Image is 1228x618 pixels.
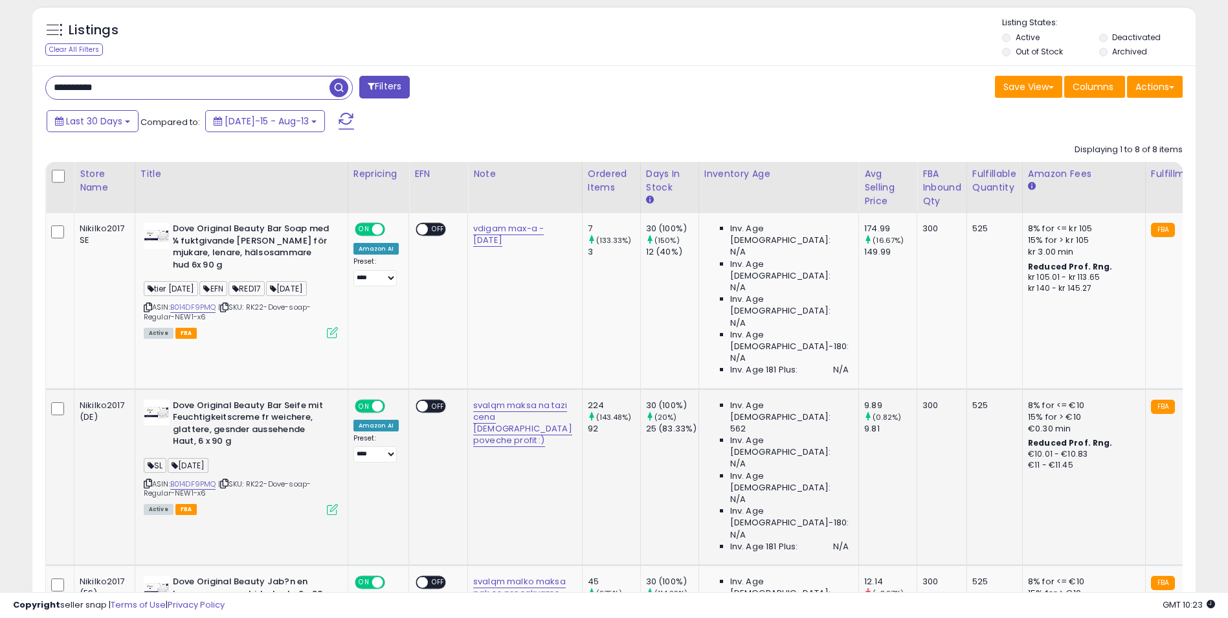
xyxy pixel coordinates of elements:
[353,257,399,286] div: Preset:
[1028,437,1113,448] b: Reduced Prof. Rng.
[646,400,698,411] div: 30 (100%)
[1151,400,1175,414] small: FBA
[13,599,60,611] strong: Copyright
[173,400,330,451] b: Dove Original Beauty Bar Seife mit Feuchtigkeitscreme fr weichere, glattere, gesnder aussehende H...
[168,599,225,611] a: Privacy Policy
[205,110,325,132] button: [DATE]-15 - Aug-13
[144,458,166,473] span: SL
[45,43,103,56] div: Clear All Filters
[1028,449,1135,460] div: €10.01 - €10.83
[864,576,917,588] div: 12.14
[588,423,640,435] div: 92
[1028,235,1135,246] div: 15% for > kr 105
[225,115,309,128] span: [DATE]-15 - Aug-13
[356,224,372,235] span: ON
[144,400,170,426] img: 31LYPmcYrJL._SL40_.jpg
[353,243,399,255] div: Amazon AI
[140,116,200,128] span: Compared to:
[69,21,118,40] h5: Listings
[730,364,798,376] span: Inv. Age 181 Plus:
[730,576,849,599] span: Inv. Age [DEMOGRAPHIC_DATA]:
[972,576,1012,588] div: 525
[588,167,635,194] div: Ordered Items
[428,224,449,235] span: OFF
[596,235,631,246] small: (133.33%)
[356,400,372,411] span: ON
[864,400,917,411] div: 9.89
[654,412,677,422] small: (20%)
[1151,576,1175,590] small: FBA
[353,167,403,181] div: Repricing
[173,576,330,615] b: Dove Original Beauty Jab?n en barra con crema hidratante 6 x 90 g
[1028,411,1135,423] div: 15% for > €10
[356,577,372,588] span: ON
[730,317,746,329] span: N/A
[588,576,640,588] div: 45
[359,76,410,98] button: Filters
[730,223,849,246] span: Inv. Age [DEMOGRAPHIC_DATA]:
[646,576,698,588] div: 30 (100%)
[730,400,849,423] span: Inv. Age [DEMOGRAPHIC_DATA]:
[1028,283,1135,294] div: kr 140 - kr 145.27
[1028,167,1140,181] div: Amazon Fees
[1073,80,1113,93] span: Columns
[654,235,680,246] small: (150%)
[1016,46,1063,57] label: Out of Stock
[144,504,173,515] span: All listings currently available for purchase on Amazon
[1112,46,1147,57] label: Archived
[704,167,853,181] div: Inventory Age
[266,281,307,296] span: [DATE]
[383,400,403,411] span: OFF
[730,258,849,282] span: Inv. Age [DEMOGRAPHIC_DATA]:
[646,167,693,194] div: Days In Stock
[428,400,449,411] span: OFF
[175,504,197,515] span: FBA
[1112,32,1161,43] label: Deactivated
[47,110,139,132] button: Last 30 Days
[646,423,698,435] div: 25 (83.33%)
[1028,246,1135,258] div: kr 3.00 min
[972,223,1012,235] div: 525
[80,223,125,246] div: Nikilko2017 SE
[144,302,311,321] span: | SKU: RK22-Dove-soap-Regular-NEW1-x6
[1028,576,1135,588] div: 8% for <= €10
[383,224,403,235] span: OFF
[730,423,746,435] span: 562
[1028,423,1135,435] div: €0.30 min
[168,458,208,473] span: [DATE]
[873,412,901,422] small: (0.82%)
[646,223,698,235] div: 30 (100%)
[730,282,746,293] span: N/A
[1016,32,1040,43] label: Active
[1075,144,1183,156] div: Displaying 1 to 8 of 8 items
[1028,272,1135,283] div: kr 105.01 - kr 113.65
[730,246,746,258] span: N/A
[353,434,399,463] div: Preset:
[353,420,399,431] div: Amazon AI
[1064,76,1125,98] button: Columns
[588,246,640,258] div: 3
[111,599,166,611] a: Terms of Use
[473,399,572,448] a: svalqm maksa na tazi cena [DEMOGRAPHIC_DATA] poveche profit :)
[730,505,849,529] span: Inv. Age [DEMOGRAPHIC_DATA]-180:
[864,223,917,235] div: 174.99
[473,222,544,247] a: vdigam max-a - [DATE]
[140,167,342,181] div: Title
[730,529,746,541] span: N/A
[13,599,225,612] div: seller snap | |
[1028,460,1135,471] div: €11 - €11.45
[144,223,338,337] div: ASIN:
[1028,261,1113,272] b: Reduced Prof. Rng.
[730,494,746,505] span: N/A
[646,194,654,206] small: Days In Stock.
[730,541,798,553] span: Inv. Age 181 Plus:
[730,458,746,470] span: N/A
[80,167,129,194] div: Store Name
[80,576,125,599] div: Nikilko2017 (ES)
[833,364,849,376] span: N/A
[833,541,849,553] span: N/A
[730,329,849,352] span: Inv. Age [DEMOGRAPHIC_DATA]-180:
[1028,181,1036,192] small: Amazon Fees.
[922,223,957,235] div: 300
[170,302,216,313] a: B014DF9PMQ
